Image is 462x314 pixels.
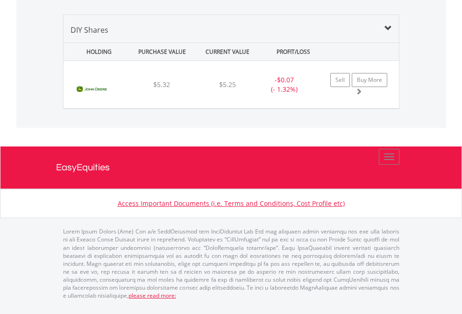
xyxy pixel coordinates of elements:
[68,73,115,106] img: EQU.US.DE.png
[352,73,387,87] a: Buy More
[153,80,170,89] span: $5.32
[330,73,350,87] a: Sell
[118,199,345,208] a: Access Important Documents (i.e. Terms and Conditions, Cost Profile etc)
[63,227,399,299] p: Lorem Ipsum Dolors (Ame) Con a/e SeddOeiusmod tem InciDiduntut Lab Etd mag aliquaen admin veniamq...
[64,43,128,60] div: HOLDING
[71,25,108,35] span: DIY Shares
[262,43,325,60] div: PROFIT/LOSS
[130,43,194,60] div: PURCHASE VALUE
[277,75,294,84] span: $0.07
[219,80,236,89] span: $5.25
[255,75,313,94] div: - (- 1.32%)
[56,146,406,189] a: EasyEquities
[128,292,176,299] a: please read more:
[196,43,259,60] div: CURRENT VALUE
